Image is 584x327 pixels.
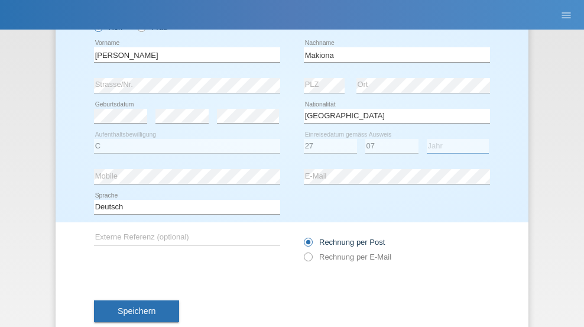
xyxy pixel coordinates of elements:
input: Rechnung per E-Mail [304,252,312,267]
span: Speichern [118,306,155,316]
button: Speichern [94,300,179,323]
i: menu [560,9,572,21]
input: Rechnung per Post [304,238,312,252]
label: Rechnung per Post [304,238,385,247]
a: menu [554,11,578,18]
label: Rechnung per E-Mail [304,252,391,261]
